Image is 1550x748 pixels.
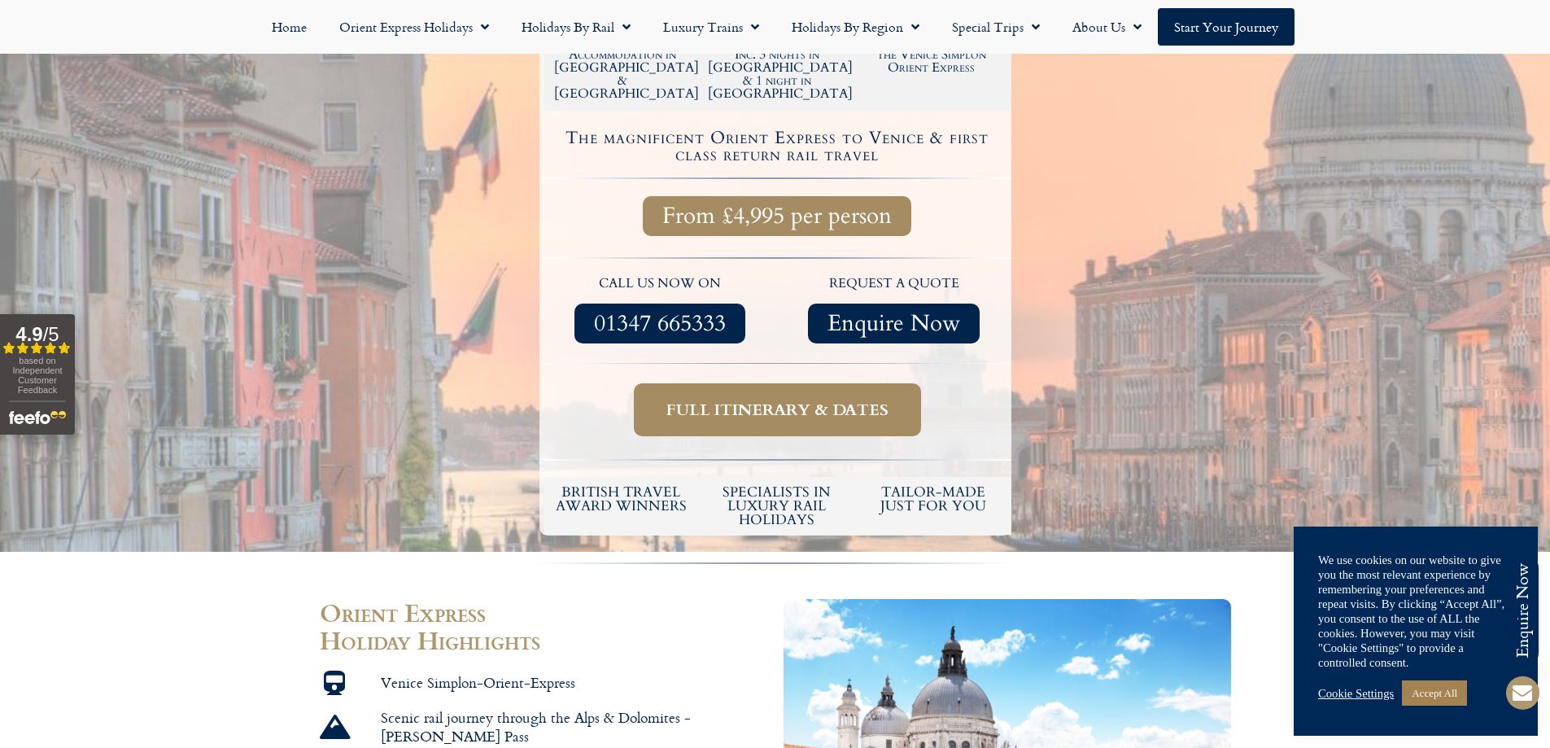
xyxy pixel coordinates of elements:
[8,8,1542,46] nav: Menu
[377,673,575,692] span: Venice Simplon-Orient-Express
[552,273,770,295] p: call us now on
[643,196,911,236] a: From £4,995 per person
[666,400,889,420] span: Full itinerary & dates
[863,485,1003,513] h5: tailor-made just for you
[1158,8,1295,46] a: Start your Journey
[775,8,936,46] a: Holidays by Region
[323,8,505,46] a: Orient Express Holidays
[594,313,726,334] span: 01347 665333
[320,599,767,627] h2: Orient Express
[936,8,1056,46] a: Special Trips
[554,35,692,100] h2: 1st class rail & 4 Star Accommodation in [GEOGRAPHIC_DATA] & [GEOGRAPHIC_DATA]
[808,304,980,343] a: Enquire Now
[546,129,1009,164] h4: The magnificent Orient Express to Venice & first class return rail travel
[785,273,1003,295] p: request a quote
[574,304,745,343] a: 01347 665333
[1318,553,1513,670] div: We use cookies on our website to give you the most relevant experience by remembering your prefer...
[662,206,892,226] span: From £4,995 per person
[647,8,775,46] a: Luxury Trains
[552,485,692,513] h5: British Travel Award winners
[377,708,767,746] span: Scenic rail journey through the Alps & Dolomites - [PERSON_NAME] Pass
[1402,680,1467,706] a: Accept All
[708,35,846,100] h2: 5 nights / 6 days Inc. 3 nights in [GEOGRAPHIC_DATA] & 1 night in [GEOGRAPHIC_DATA]
[255,8,323,46] a: Home
[707,485,847,527] h6: Specialists in luxury rail holidays
[827,313,960,334] span: Enquire Now
[1056,8,1158,46] a: About Us
[634,383,921,436] a: Full itinerary & dates
[862,35,1001,74] h2: Unique journey aboard the Venice Simplon Orient Express
[1318,686,1394,701] a: Cookie Settings
[320,627,767,654] h2: Holiday Highlights
[505,8,647,46] a: Holidays by Rail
